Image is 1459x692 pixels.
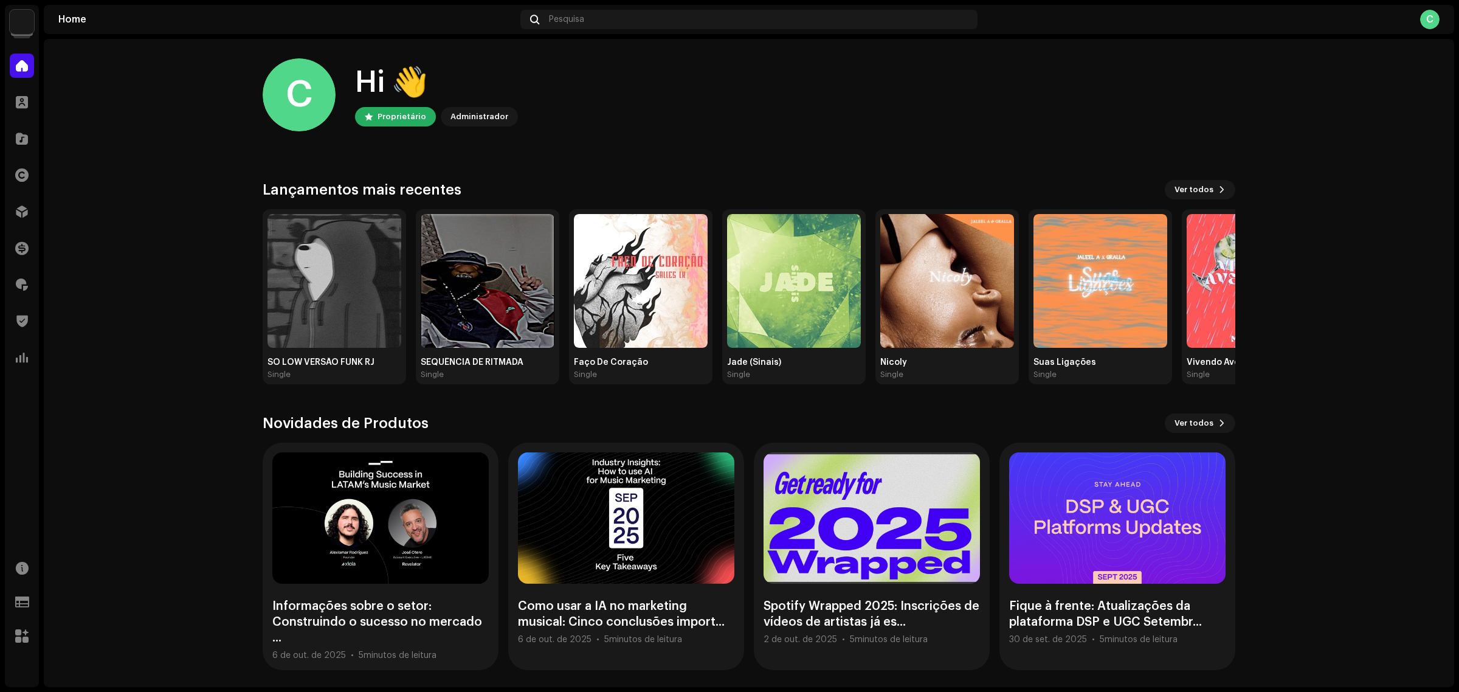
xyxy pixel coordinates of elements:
div: SO LOW VERSÃO FUNK RJ [267,358,401,367]
button: Ver todos [1165,180,1235,199]
img: 9e00777f-f68b-44ed-b074-f58f6be0e008 [1187,214,1320,348]
div: C [263,58,336,131]
span: Pesquisa [549,15,584,24]
div: 2 de out. de 2025 [764,635,837,645]
div: Single [880,370,903,379]
div: • [842,635,845,645]
div: SEQUÊNCIA DE RITMADA [421,358,554,367]
img: 73e05b3a-0802-456b-a5e4-93df8bd4ccc3 [574,214,708,348]
div: Vivendo Aventuras [1187,358,1320,367]
span: minutos de leitura [609,635,682,644]
div: Single [574,370,597,379]
span: minutos de leitura [855,635,928,644]
div: • [351,651,354,660]
div: Como usar a IA no marketing musical: Cinco conclusões import... [518,598,734,630]
div: Single [267,370,291,379]
img: 6c659535-0fec-4dfb-bb87-93ad8ae19f94 [880,214,1014,348]
div: Faço De Coração [574,358,708,367]
img: 69bc31ea-ef53-4864-a65e-86d62e18fbf8 [267,214,401,348]
div: 6 de out. de 2025 [272,651,346,660]
div: • [596,635,599,645]
div: Spotify Wrapped 2025: Inscrições de vídeos de artistas já es... [764,598,980,630]
div: Informações sobre o setor: Construindo o sucesso no mercado ... [272,598,489,646]
div: • [1092,635,1095,645]
div: Proprietário [378,109,426,124]
div: 5 [604,635,682,645]
span: Ver todos [1174,178,1213,202]
div: Nicoly [880,358,1014,367]
div: Single [1187,370,1210,379]
h3: Lançamentos mais recentes [263,180,461,199]
h3: Novidades de Produtos [263,413,429,433]
div: Home [58,15,516,24]
div: 30 de set. de 2025 [1009,635,1087,645]
div: 5 [850,635,928,645]
img: 730b9dfe-18b5-4111-b483-f30b0c182d82 [10,10,34,34]
span: minutos de leitura [1105,635,1178,644]
div: Single [727,370,750,379]
div: Single [1033,370,1057,379]
div: Suas Ligações [1033,358,1167,367]
div: Jade (Sinais) [727,358,861,367]
img: 745d8377-c0bc-407c-bf35-57fe3223eb9a [1033,214,1167,348]
span: Ver todos [1174,411,1213,435]
div: C [1420,10,1440,29]
div: 6 de out. de 2025 [518,635,592,645]
img: 82c404d3-2889-4e6f-98f2-02b15ed8e1f0 [727,214,861,348]
div: 5 [1100,635,1178,645]
div: Administrador [450,109,508,124]
button: Ver todos [1165,413,1235,433]
img: fe1c4b24-1dd0-46ba-b61b-033c8e5accd1 [421,214,554,348]
div: Hi 👋 [355,63,518,102]
div: 5 [359,651,436,660]
div: Fique à frente: Atualizações da plataforma DSP e UGC Setembr... [1009,598,1226,630]
span: minutos de leitura [364,651,436,660]
div: Single [421,370,444,379]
